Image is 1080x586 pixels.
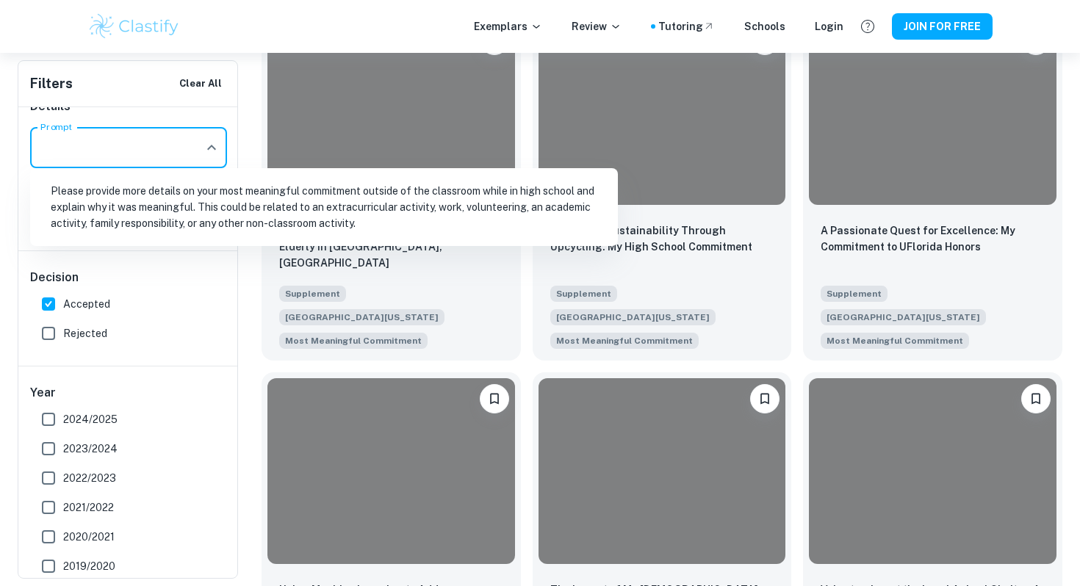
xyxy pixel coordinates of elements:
span: Please provide more details on your most meaningful commitment outside of the classroom while in ... [821,331,969,349]
span: Rejected [63,325,107,341]
span: 2022/2023 [63,470,116,486]
button: JOIN FOR FREE [892,13,993,40]
li: Please provide more details on your most meaningful commitment outside of the classroom while in ... [36,174,612,240]
span: [GEOGRAPHIC_DATA][US_STATE] [550,309,716,325]
span: Supplement [279,286,346,302]
span: [GEOGRAPHIC_DATA][US_STATE] [821,309,986,325]
a: Please log in to bookmark exemplarsPromoting Sustainability Through Upcycling: My High School Com... [533,14,792,361]
p: Connecting with Culture: Volunteering with Elderly in Chongqing, China [279,223,503,271]
span: Supplement [550,286,617,302]
span: 2021/2022 [63,499,114,516]
span: Please provide more details on your most meaningful commitment outside of the classroom while in ... [279,331,428,349]
span: Please provide more details on your most meaningful commitment outside of the classroom while in ... [550,331,699,349]
button: Help and Feedback [855,14,880,39]
span: 2024/2025 [63,411,118,427]
span: Accepted [63,296,110,312]
button: Clear All [176,73,226,95]
span: Most Meaningful Commitment [556,334,693,347]
a: Schools [744,18,785,35]
span: Most Meaningful Commitment [285,334,422,347]
h6: Decision [30,269,227,286]
span: 2020/2021 [63,529,115,545]
p: Exemplars [474,18,542,35]
p: Review [572,18,622,35]
span: 2019/2020 [63,558,115,574]
span: [GEOGRAPHIC_DATA][US_STATE] [279,309,444,325]
button: Please log in to bookmark exemplars [1021,384,1051,413]
span: Most Meaningful Commitment [827,334,963,347]
a: Login [815,18,843,35]
span: 2023/2024 [63,441,118,457]
p: A Passionate Quest for Excellence: My Commitment to UFlorida Honors [821,223,1045,255]
h6: Year [30,384,227,402]
span: Supplement [821,286,888,302]
a: Tutoring [658,18,715,35]
p: Promoting Sustainability Through Upcycling: My High School Commitment [550,223,774,255]
label: Prompt [40,120,73,133]
button: Close [201,137,222,158]
a: Please log in to bookmark exemplarsA Passionate Quest for Excellence: My Commitment to UFlorida H... [803,14,1062,361]
h6: Filters [30,73,73,94]
button: Please log in to bookmark exemplars [750,384,780,413]
img: Clastify logo [87,12,181,41]
button: Please log in to bookmark exemplars [480,384,509,413]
